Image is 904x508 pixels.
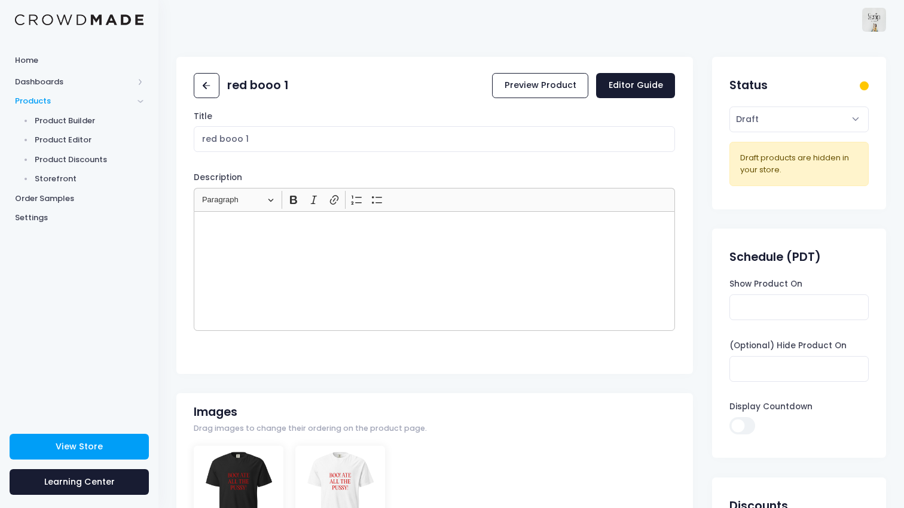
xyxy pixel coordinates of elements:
span: Products [15,95,133,107]
span: Dashboards [15,76,133,88]
span: View Store [56,440,103,452]
span: Order Samples [15,193,143,205]
span: Settings [15,212,143,224]
a: Preview Product [492,73,588,99]
h2: red booo 1 [227,78,288,92]
a: Learning Center [10,469,149,495]
span: Paragraph [202,193,264,207]
div: Editor toolbar [194,188,675,211]
a: View Store [10,434,149,460]
h2: Schedule (PDT) [729,250,821,264]
span: Home [15,54,143,66]
img: User [862,8,886,32]
span: Storefront [35,173,144,185]
a: Editor Guide [596,73,675,99]
div: Rich Text Editor, main [194,211,675,331]
span: Product Builder [35,115,144,127]
label: Display Countdown [729,401,813,413]
h2: Status [729,78,768,92]
span: Product Discounts [35,154,144,166]
label: Description [194,172,242,184]
label: Show Product On [729,278,802,290]
img: Logo [15,14,143,26]
span: Drag images to change their ordering on the product page. [194,423,427,434]
h2: Images [194,405,237,419]
button: Paragraph [197,191,279,209]
div: Draft products are hidden in your store. [740,152,859,175]
span: Product Editor [35,134,144,146]
span: Learning Center [44,476,115,488]
label: Title [194,111,212,123]
label: (Optional) Hide Product On [729,340,847,352]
